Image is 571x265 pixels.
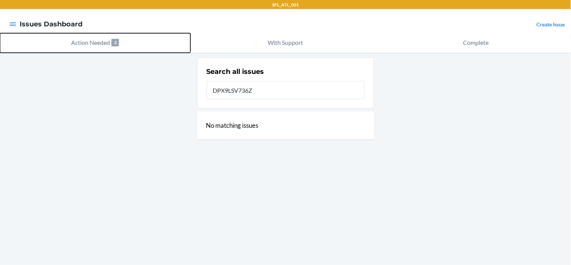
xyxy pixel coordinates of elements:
[463,38,489,47] p: Complete
[268,38,303,47] p: With Support
[537,21,565,28] a: Create Issue
[190,33,381,53] button: With Support
[20,19,82,29] h4: Issues Dashboard
[381,33,571,53] button: Complete
[207,67,264,77] h2: Search all issues
[71,38,110,47] p: Action Needed
[111,39,119,46] p: 3
[197,112,374,139] div: No matching issues
[272,2,299,8] p: SFL_ATL_001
